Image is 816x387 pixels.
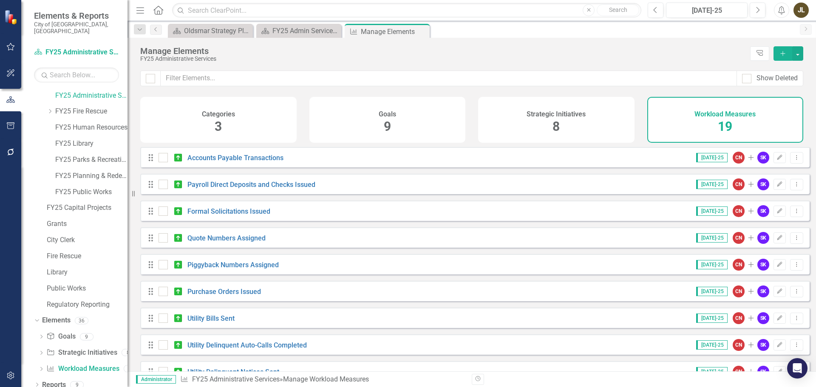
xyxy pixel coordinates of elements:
[160,71,737,86] input: Filter Elements...
[757,339,769,351] div: SK
[733,232,745,244] div: CN
[187,314,235,322] a: Utility Bills Sent
[42,316,71,325] a: Elements
[34,21,119,35] small: City of [GEOGRAPHIC_DATA], [GEOGRAPHIC_DATA]
[696,367,728,376] span: [DATE]-25
[756,73,798,83] div: Show Deleted
[787,358,807,379] div: Open Intercom Messenger
[552,119,560,134] span: 8
[694,110,756,118] h4: Workload Measures
[173,233,183,243] img: On Target
[696,260,728,269] span: [DATE]-25
[733,285,745,297] div: CN
[757,232,769,244] div: SK
[55,107,127,116] a: FY25 Fire Rescue
[55,187,127,197] a: FY25 Public Works
[696,314,728,323] span: [DATE]-25
[173,367,183,377] img: On Target
[597,4,639,16] button: Search
[757,259,769,271] div: SK
[46,364,119,374] a: Workload Measures
[696,180,728,189] span: [DATE]-25
[609,6,627,13] span: Search
[733,178,745,190] div: CN
[187,154,283,162] a: Accounts Payable Transactions
[757,366,769,378] div: SK
[34,48,119,57] a: FY25 Administrative Services
[55,91,127,101] a: FY25 Administrative Services
[47,203,127,213] a: FY25 Capital Projects
[140,46,746,56] div: Manage Elements
[136,375,176,384] span: Administrator
[46,348,117,358] a: Strategic Initiatives
[55,139,127,149] a: FY25 Library
[202,110,235,118] h4: Categories
[696,287,728,296] span: [DATE]-25
[46,332,75,342] a: Goals
[47,219,127,229] a: Grants
[696,233,728,243] span: [DATE]-25
[47,300,127,310] a: Regulatory Reporting
[379,110,396,118] h4: Goals
[184,25,251,36] div: Oldsmar Strategy Plan
[172,3,641,18] input: Search ClearPoint...
[272,25,339,36] div: FY25 Admin Services - Strategic Plan
[718,119,732,134] span: 19
[180,375,465,384] div: » Manage Workload Measures
[34,68,119,82] input: Search Below...
[187,234,266,242] a: Quote Numbers Assigned
[187,261,279,269] a: Piggyback Numbers Assigned
[258,25,339,36] a: FY25 Admin Services - Strategic Plan
[757,152,769,164] div: SK
[75,317,88,324] div: 36
[733,259,745,271] div: CN
[696,153,728,162] span: [DATE]-25
[527,110,586,118] h4: Strategic Initiatives
[187,181,315,189] a: Payroll Direct Deposits and Checks Issued
[361,26,428,37] div: Manage Elements
[757,312,769,324] div: SK
[173,153,183,163] img: On Target
[55,171,127,181] a: FY25 Planning & Redevelopment
[793,3,809,18] button: JL
[173,206,183,216] img: On Target
[669,6,745,16] div: [DATE]-25
[124,365,137,373] div: 19
[696,206,728,216] span: [DATE]-25
[47,235,127,245] a: City Clerk
[733,312,745,324] div: CN
[187,288,261,296] a: Purchase Orders Issued
[47,268,127,277] a: Library
[173,179,183,189] img: On Target
[187,341,307,349] a: Utility Delinquent Auto-Calls Completed
[80,333,93,340] div: 9
[733,152,745,164] div: CN
[47,251,127,261] a: Fire Rescue
[55,123,127,133] a: FY25 Human Resources
[757,205,769,217] div: SK
[47,284,127,294] a: Public Works
[122,349,135,356] div: 8
[55,155,127,165] a: FY25 Parks & Recreation
[215,119,222,134] span: 3
[187,207,270,215] a: Formal Solicitations Issued
[173,313,183,323] img: On Target
[733,366,745,378] div: CN
[666,3,748,18] button: [DATE]-25
[170,25,251,36] a: Oldsmar Strategy Plan
[733,205,745,217] div: CN
[4,9,19,24] img: ClearPoint Strategy
[696,340,728,350] span: [DATE]-25
[757,285,769,297] div: SK
[173,340,183,350] img: On Target
[757,178,769,190] div: SK
[34,11,119,21] span: Elements & Reports
[173,286,183,297] img: On Target
[140,56,746,62] div: FY25 Administrative Services
[733,339,745,351] div: CN
[384,119,391,134] span: 9
[192,375,280,383] a: FY25 Administrative Services
[173,260,183,270] img: On Target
